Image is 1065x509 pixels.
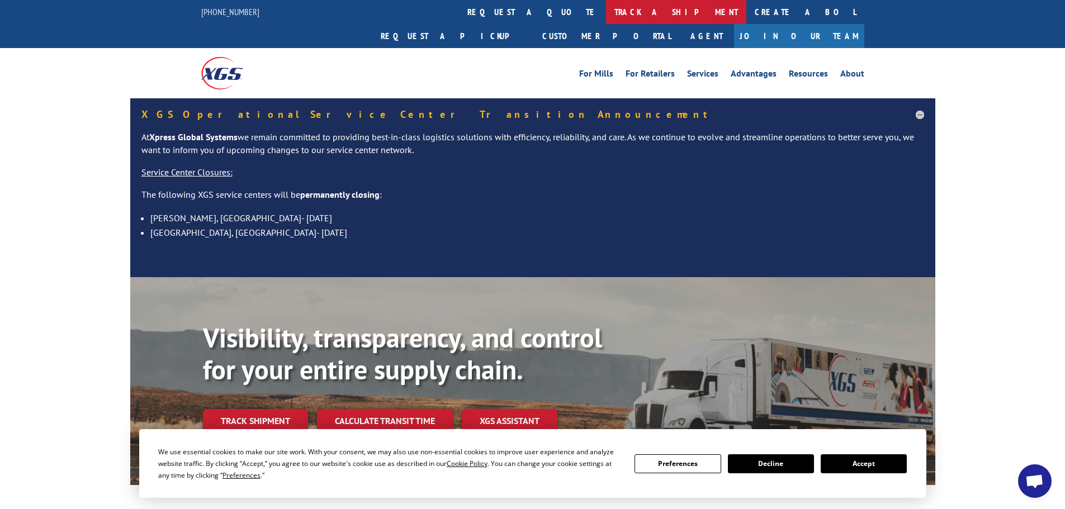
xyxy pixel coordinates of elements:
[150,225,924,240] li: [GEOGRAPHIC_DATA], [GEOGRAPHIC_DATA]- [DATE]
[139,429,926,498] div: Cookie Consent Prompt
[626,69,675,82] a: For Retailers
[635,454,721,473] button: Preferences
[300,189,380,200] strong: permanently closing
[731,69,777,82] a: Advantages
[141,131,924,167] p: At we remain committed to providing best-in-class logistics solutions with efficiency, reliabilit...
[789,69,828,82] a: Resources
[201,6,259,17] a: [PHONE_NUMBER]
[203,320,602,387] b: Visibility, transparency, and control for your entire supply chain.
[687,69,718,82] a: Services
[203,409,308,432] a: Track shipment
[534,24,679,48] a: Customer Portal
[372,24,534,48] a: Request a pickup
[1018,464,1052,498] a: Open chat
[734,24,864,48] a: Join Our Team
[150,211,924,225] li: [PERSON_NAME], [GEOGRAPHIC_DATA]- [DATE]
[821,454,907,473] button: Accept
[447,459,487,468] span: Cookie Policy
[728,454,814,473] button: Decline
[317,409,453,433] a: Calculate transit time
[840,69,864,82] a: About
[149,131,238,142] strong: Xpress Global Systems
[158,446,621,481] div: We use essential cookies to make our site work. With your consent, we may also use non-essential ...
[579,69,613,82] a: For Mills
[141,167,233,178] u: Service Center Closures:
[462,409,557,433] a: XGS ASSISTANT
[223,470,261,480] span: Preferences
[141,188,924,211] p: The following XGS service centers will be :
[679,24,734,48] a: Agent
[141,110,924,120] h5: XGS Operational Service Center Transition Announcement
